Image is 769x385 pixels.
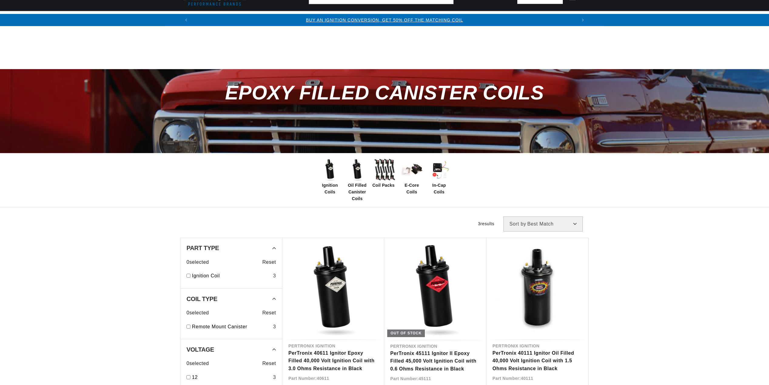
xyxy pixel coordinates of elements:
[418,11,464,25] summary: Engine Swaps
[400,158,424,196] a: E-Core Coils E-Core Coils
[186,258,209,266] span: 0 selected
[273,272,276,280] div: 3
[192,17,577,23] div: Announcement
[186,346,214,353] span: Voltage
[509,222,526,226] span: Sort by
[180,11,246,25] summary: Ignition Conversions
[478,221,494,226] span: 3 results
[345,158,369,182] img: Oil Filled Canister Coils
[427,158,451,196] a: In-Cap Coils In-Cap Coils
[581,11,623,25] summary: Motorcycle
[318,182,342,196] span: Ignition Coils
[262,309,276,317] span: Reset
[400,182,424,196] span: E-Core Coils
[186,296,217,302] span: Coil Type
[427,182,451,196] span: In-Cap Coils
[577,14,589,26] button: Translation missing: en.sections.announcements.next_announcement
[192,373,270,381] a: 12
[390,350,480,373] a: PerTronix 45111 Ignitor II Epoxy Filled 45,000 Volt Ignition Coil with 0.6 Ohms Resistance in Black
[186,309,209,317] span: 0 selected
[523,11,581,25] summary: Spark Plug Wires
[262,360,276,367] span: Reset
[318,158,342,182] img: Ignition Coils
[180,14,192,26] button: Translation missing: en.sections.announcements.previous_announcement
[262,258,276,266] span: Reset
[372,158,397,189] a: Coil Packs Coil Packs
[318,158,342,196] a: Ignition Coils Ignition Coils
[400,158,424,182] img: E-Core Coils
[165,14,604,26] slideshow-component: Translation missing: en.sections.announcements.announcement_bar
[192,17,577,23] div: 1 of 3
[246,11,313,25] summary: Coils & Distributors
[464,11,523,25] summary: Battery Products
[186,360,209,367] span: 0 selected
[192,272,270,280] a: Ignition Coil
[503,216,583,232] select: Sort by
[192,323,270,331] a: Remote Mount Canister
[345,182,369,202] span: Oil Filled Canister Coils
[186,245,219,251] span: Part Type
[372,182,395,189] span: Coil Packs
[345,158,369,202] a: Oil Filled Canister Coils Oil Filled Canister Coils
[225,82,544,104] span: Epoxy Filled Canister Coils
[288,349,378,373] a: PerTronix 40611 Ignitor Epoxy Filled 40,000 Volt Ignition Coil with 3.0 Ohms Resistance in Black
[273,373,276,381] div: 3
[372,158,397,182] img: Coil Packs
[492,349,582,373] a: PerTronix 40111 Ignitor Oil Filled 40,000 Volt Ignition Coil with 1.5 Ohms Resistance in Black
[313,11,418,25] summary: Headers, Exhausts & Components
[427,158,451,182] img: In-Cap Coils
[273,323,276,331] div: 3
[306,18,463,22] a: BUY AN IGNITION CONVERSION, GET 50% OFF THE MATCHING COIL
